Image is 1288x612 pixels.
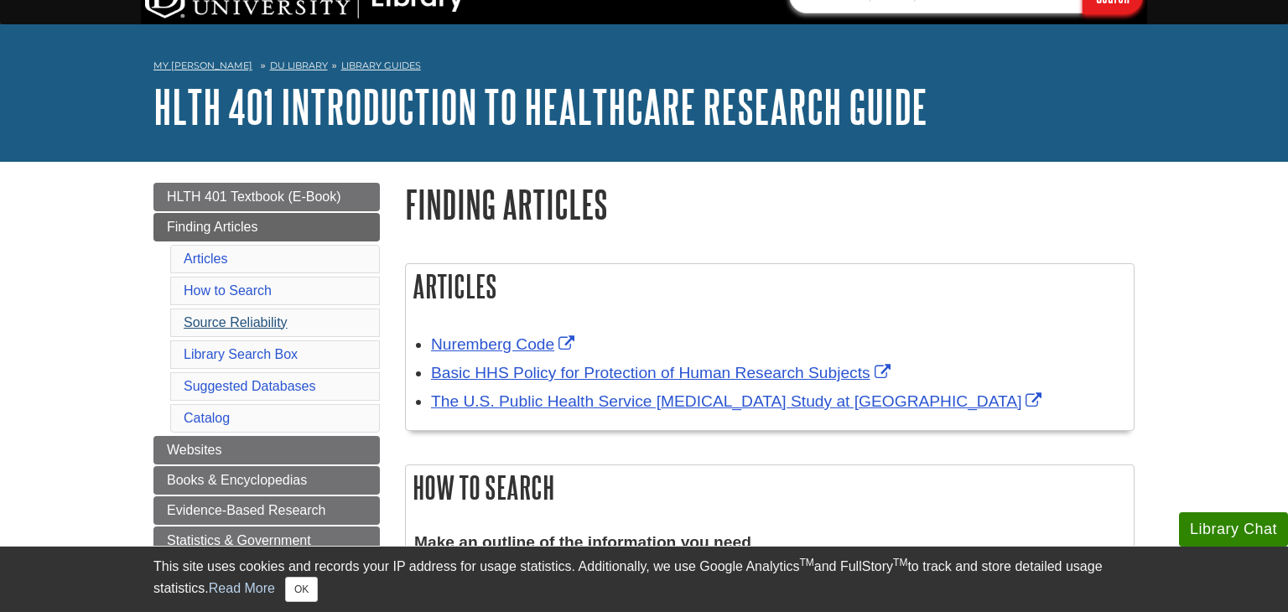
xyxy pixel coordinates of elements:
[799,557,813,568] sup: TM
[153,54,1135,81] nav: breadcrumb
[184,315,288,329] a: Source Reliability
[414,533,751,551] strong: Make an outline of the information you need
[184,283,272,298] a: How to Search
[153,496,380,525] a: Evidence-Based Research
[167,189,341,204] span: HLTH 401 Textbook (E-Book)
[431,335,579,353] a: Link opens in new window
[153,183,380,211] a: HLTH 401 Textbook (E-Book)
[1179,512,1288,547] button: Library Chat
[167,220,258,234] span: Finding Articles
[431,392,1046,410] a: Link opens in new window
[153,436,380,464] a: Websites
[270,60,328,71] a: DU Library
[153,80,927,132] a: HLTH 401 Introduction to Healthcare Research Guide
[153,59,252,73] a: My [PERSON_NAME]
[341,60,421,71] a: Library Guides
[167,503,325,517] span: Evidence-Based Research
[405,183,1135,226] h1: Finding Articles
[184,411,230,425] a: Catalog
[153,466,380,495] a: Books & Encyclopedias
[893,557,907,568] sup: TM
[184,252,227,266] a: Articles
[167,443,222,457] span: Websites
[431,364,895,381] a: Link opens in new window
[285,577,318,602] button: Close
[406,264,1134,309] h2: Articles
[167,473,307,487] span: Books & Encyclopedias
[153,526,380,575] a: Statistics & Government Information
[184,379,315,393] a: Suggested Databases
[153,557,1135,602] div: This site uses cookies and records your IP address for usage statistics. Additionally, we use Goo...
[167,533,311,568] span: Statistics & Government Information
[153,213,380,241] a: Finding Articles
[184,347,298,361] a: Library Search Box
[209,581,275,595] a: Read More
[406,465,1134,510] h2: How to Search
